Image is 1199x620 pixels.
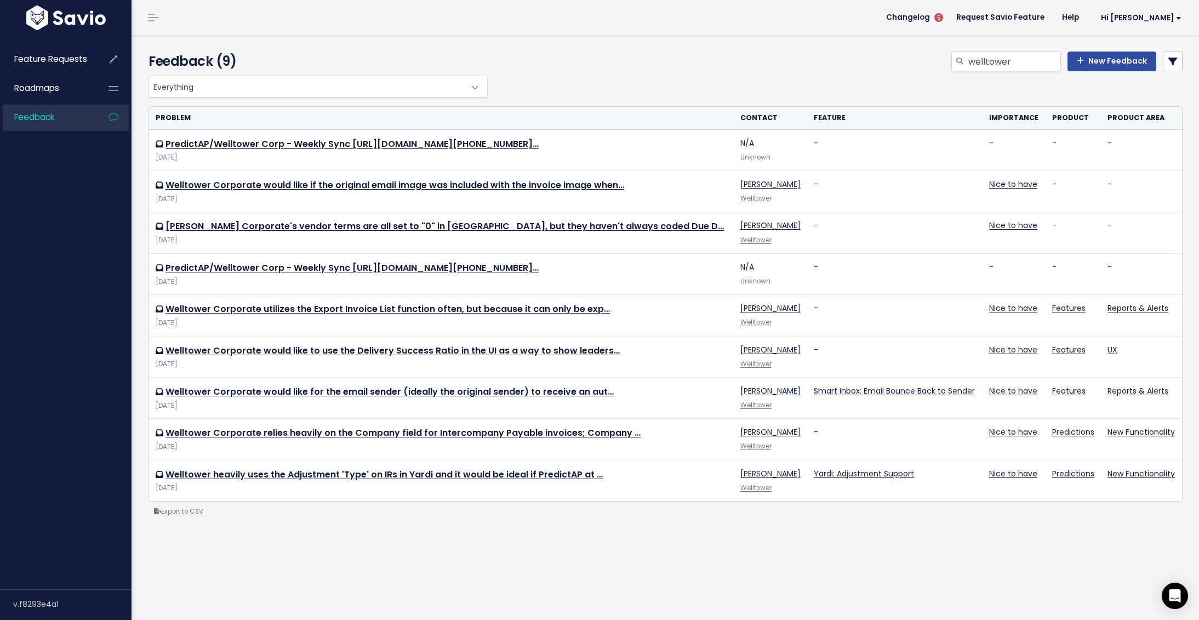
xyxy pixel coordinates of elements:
[740,426,801,437] a: [PERSON_NAME]
[947,9,1053,26] a: Request Savio Feature
[989,426,1037,437] a: Nice to have
[165,220,724,232] a: [PERSON_NAME] Corporate's vendor terms are all set to "0" in [GEOGRAPHIC_DATA], but they haven't ...
[156,194,727,205] div: [DATE]
[3,105,91,130] a: Feedback
[1162,583,1188,609] div: Open Intercom Messenger
[989,220,1037,231] a: Nice to have
[734,253,808,294] td: N/A
[1046,253,1101,294] td: -
[1046,129,1101,170] td: -
[156,317,727,329] div: [DATE]
[1046,212,1101,253] td: -
[934,13,943,22] span: 5
[156,276,727,288] div: [DATE]
[740,385,801,396] a: [PERSON_NAME]
[165,426,641,439] a: Welltower Corporate relies heavily on the Company field for Intercompany Payable invoices; Company …
[807,129,983,170] td: -
[983,253,1046,294] td: -
[156,400,727,412] div: [DATE]
[740,194,772,203] a: Welltower
[814,385,975,396] a: Smart Inbox: Email Bounce Back to Sender
[1107,344,1117,355] a: UX
[740,360,772,368] a: Welltower
[165,344,620,357] a: Welltower Corporate would like to use the Delivery Success Ratio in the UI as a way to show leaders…
[807,336,983,377] td: -
[807,171,983,212] td: -
[149,52,482,71] h4: Feedback (9)
[740,277,770,286] span: Unknown
[1101,107,1182,129] th: Product Area
[1107,303,1168,314] a: Reports & Alerts
[740,303,801,314] a: [PERSON_NAME]
[165,468,603,481] a: Welltower heavily uses the Adjustment 'Type' on IRs in Yardi and it would be ideal if PredictAP at …
[740,484,772,492] a: Welltower
[24,5,109,30] img: logo-white.9d6f32f41409.svg
[886,14,930,21] span: Changelog
[1107,426,1175,437] a: New Functionality
[1101,14,1181,22] span: Hi [PERSON_NAME]
[983,107,1046,129] th: Importance
[165,303,610,315] a: Welltower Corporate utilizes the Export Invoice List function often, but because it can only be exp…
[3,76,91,101] a: Roadmaps
[156,359,727,370] div: [DATE]
[807,212,983,253] td: -
[1053,9,1088,26] a: Help
[740,236,772,244] a: Welltower
[740,344,801,355] a: [PERSON_NAME]
[740,318,772,327] a: Welltower
[740,220,801,231] a: [PERSON_NAME]
[807,253,983,294] td: -
[1107,468,1175,479] a: New Functionality
[3,47,91,72] a: Feature Requests
[740,401,772,409] a: Welltower
[149,76,465,97] span: Everything
[1052,303,1086,314] a: Features
[154,507,203,516] a: Export to CSV
[740,153,770,162] span: Unknown
[807,419,983,460] td: -
[989,344,1037,355] a: Nice to have
[1052,344,1086,355] a: Features
[156,235,727,246] div: [DATE]
[14,82,59,94] span: Roadmaps
[814,468,914,479] a: Yardi: Adjustment Support
[165,261,539,274] a: PredictAP/Welltower Corp - Weekly Sync [URL][DOMAIN_NAME][PHONE_NUMBER]…
[165,179,624,191] a: Welltower Corporate would like if the original email image was included with the invoice image when…
[156,441,727,453] div: [DATE]
[1088,9,1190,26] a: Hi [PERSON_NAME]
[165,385,614,398] a: Welltower Corporate would like for the email sender (ideally the original sender) to receive an aut…
[1052,426,1094,437] a: Predictions
[165,138,539,150] a: PredictAP/Welltower Corp - Weekly Sync [URL][DOMAIN_NAME][PHONE_NUMBER]…
[989,179,1037,190] a: Nice to have
[1101,253,1182,294] td: -
[740,179,801,190] a: [PERSON_NAME]
[13,590,132,618] div: v.f8293e4a1
[14,111,54,123] span: Feedback
[156,152,727,163] div: [DATE]
[1067,52,1156,71] a: New Feedback
[1101,129,1182,170] td: -
[1052,385,1086,396] a: Features
[1052,468,1094,479] a: Predictions
[989,303,1037,314] a: Nice to have
[1101,212,1182,253] td: -
[149,107,734,129] th: Problem
[989,468,1037,479] a: Nice to have
[734,129,808,170] td: N/A
[807,295,983,336] td: -
[983,129,1046,170] td: -
[149,76,488,98] span: Everything
[1107,385,1168,396] a: Reports & Alerts
[1046,171,1101,212] td: -
[740,468,801,479] a: [PERSON_NAME]
[156,482,727,494] div: [DATE]
[807,107,983,129] th: Feature
[734,107,808,129] th: Contact
[740,442,772,451] a: Welltower
[1101,171,1182,212] td: -
[14,53,87,65] span: Feature Requests
[967,52,1061,71] input: Search feedback...
[989,385,1037,396] a: Nice to have
[1046,107,1101,129] th: Product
